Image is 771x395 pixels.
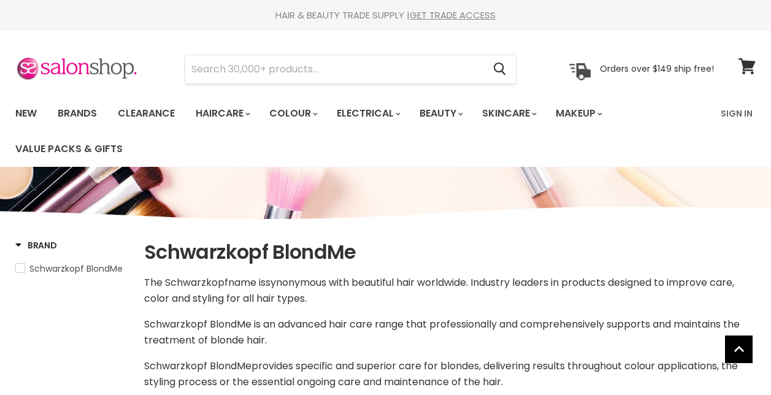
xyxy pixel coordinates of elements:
span: synonymous with beautiful hair worldwide. Industry leaders in products designed to improve care [266,275,732,290]
button: Search [483,55,516,83]
form: Product [185,55,516,84]
a: Brands [48,101,106,126]
a: Value Packs & Gifts [6,136,132,162]
a: Clearance [109,101,184,126]
h3: Brand [15,239,57,251]
a: Skincare [473,101,544,126]
a: Sign In [713,101,760,126]
span: Schwarzkopf BlondMe [144,359,251,373]
input: Search [185,55,483,83]
a: Makeup [547,101,610,126]
a: GET TRADE ACCESS [410,9,496,21]
span: , color and styling for all hair types. [144,275,734,305]
p: Orders over $149 ship free! [600,63,714,74]
p: Schwarzkopf BlondMe is an advanced hair care range that professionally and comprehensively suppor... [144,316,756,348]
p: The Schwarzkopf [144,275,756,307]
a: Colour [260,101,325,126]
span: name is [228,275,266,290]
h1: Schwarzkopf BlondMe [144,239,756,265]
a: Electrical [328,101,408,126]
a: Beauty [410,101,470,126]
p: provides specific and superior care for blondes, delivering results throughout colour application... [144,358,756,390]
ul: Main menu [6,96,713,167]
a: New [6,101,46,126]
a: Schwarzkopf BlondMe [15,262,129,275]
a: Haircare [186,101,258,126]
span: Schwarzkopf BlondMe [29,263,123,275]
